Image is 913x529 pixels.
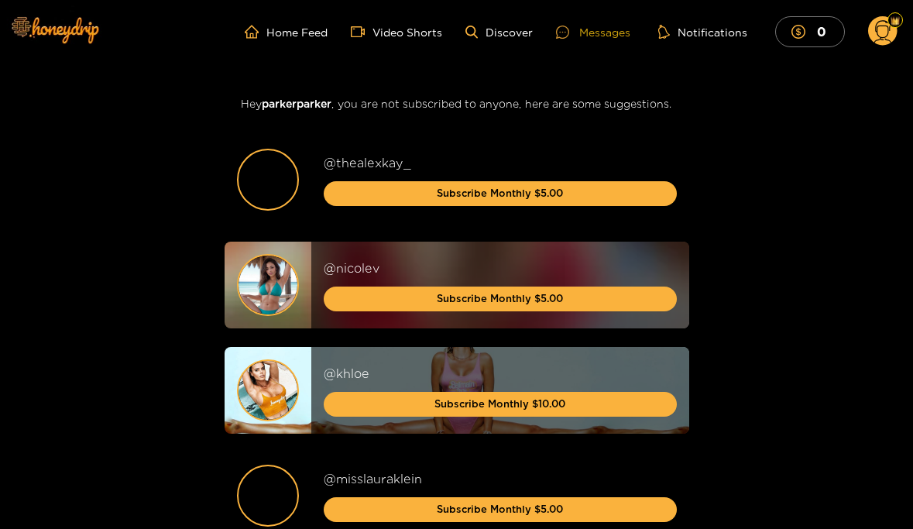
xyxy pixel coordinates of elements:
[791,25,813,39] span: dollar
[465,26,533,39] a: Discover
[239,361,297,420] img: sfsdf
[225,94,689,112] h3: Hey , you are not subscribed to anyone, here are some suggestions.
[434,396,565,411] span: Subscribe Monthly $10.00
[654,24,752,40] button: Notifications
[351,25,442,39] a: Video Shorts
[775,16,845,46] button: 0
[437,501,563,517] span: Subscribe Monthly $5.00
[262,98,331,109] span: parkerparker
[245,25,266,39] span: home
[556,23,630,41] div: Messages
[437,185,563,201] span: Subscribe Monthly $5.00
[891,16,900,26] img: Fan Level
[324,181,677,206] button: Subscribe Monthly $5.00
[324,392,677,417] button: Subscribe Monthly $10.00
[815,23,829,40] mark: 0
[239,256,297,314] img: sfsdf
[437,290,563,306] span: Subscribe Monthly $5.00
[324,287,677,311] button: Subscribe Monthly $5.00
[351,25,372,39] span: video-camera
[324,259,677,277] div: @ nicolev
[324,154,677,172] div: @ thealexkay_
[324,365,677,383] div: @ khloe
[245,25,328,39] a: Home Feed
[324,497,677,522] button: Subscribe Monthly $5.00
[324,470,677,488] div: @ misslauraklein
